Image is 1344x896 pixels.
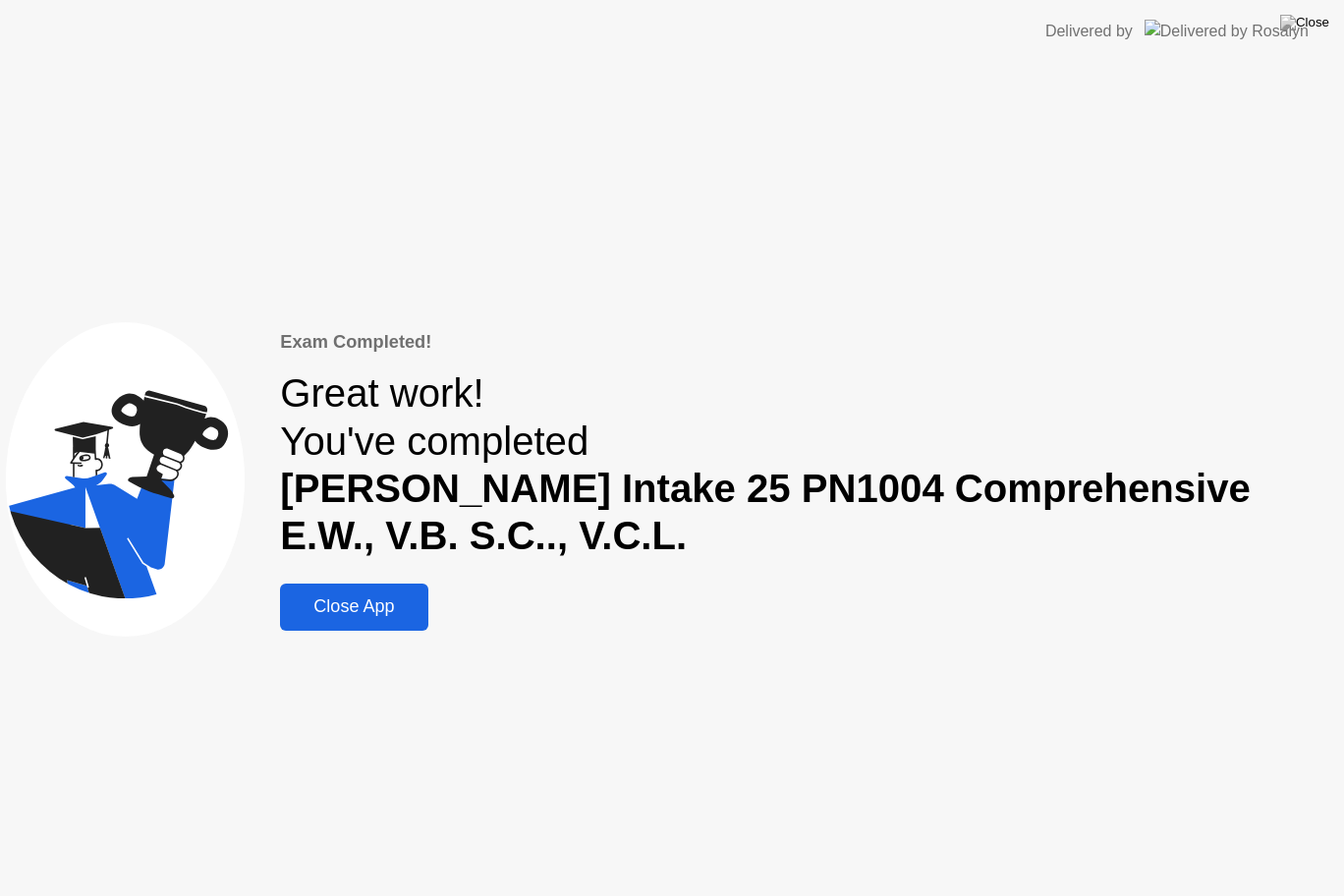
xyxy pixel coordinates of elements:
[286,596,421,617] div: Close App
[280,370,1338,560] div: Great work! You've completed
[280,584,427,631] button: Close App
[280,467,1250,558] b: [PERSON_NAME] Intake 25 PN1004 Comprehensive E.W., V.B. S.C.., V.C.L.
[280,328,1338,355] div: Exam Completed!
[1145,20,1309,42] img: Delivered by Rosalyn
[1280,15,1329,30] img: Close
[1045,20,1133,43] div: Delivered by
